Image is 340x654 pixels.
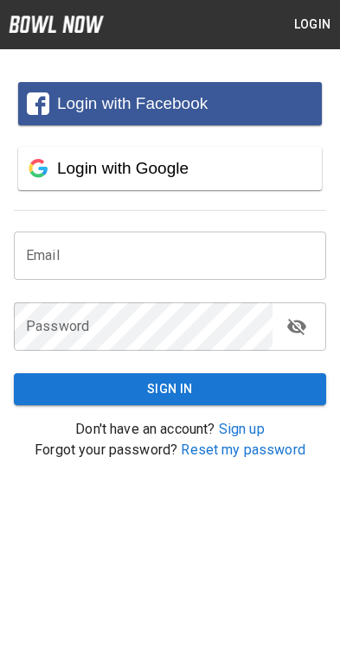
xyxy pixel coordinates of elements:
span: Login with Facebook [57,94,208,112]
button: Sign In [14,373,326,405]
p: Forgot your password? [14,440,326,460]
p: Don't have an account? [14,419,326,440]
button: Login with Facebook [18,82,322,125]
span: Login with Google [57,159,189,177]
img: logo [9,16,104,33]
button: toggle password visibility [279,309,314,344]
a: Reset my password [181,441,305,458]
button: Login with Google [18,147,322,190]
a: Sign up [219,421,265,437]
button: Login [285,9,340,41]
